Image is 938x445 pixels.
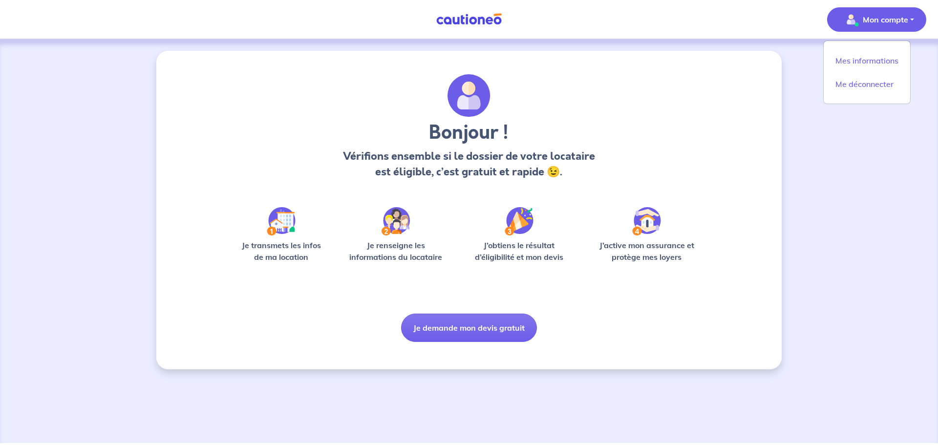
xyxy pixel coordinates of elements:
img: /static/90a569abe86eec82015bcaae536bd8e6/Step-1.svg [267,207,296,235]
img: illu_account_valid_menu.svg [843,12,859,27]
p: Je transmets les infos de ma location [234,239,328,263]
div: illu_account_valid_menu.svgMon compte [823,41,911,104]
a: Me déconnecter [828,76,906,92]
p: Je renseigne les informations du locataire [343,239,448,263]
p: J’active mon assurance et protège mes loyers [590,239,703,263]
h3: Bonjour ! [340,121,597,145]
button: Je demande mon devis gratuit [401,314,537,342]
button: illu_account_valid_menu.svgMon compte [827,7,926,32]
img: /static/f3e743aab9439237c3e2196e4328bba9/Step-3.svg [505,207,533,235]
img: /static/bfff1cf634d835d9112899e6a3df1a5d/Step-4.svg [632,207,661,235]
img: Cautioneo [432,13,506,25]
img: /static/c0a346edaed446bb123850d2d04ad552/Step-2.svg [382,207,410,235]
a: Mes informations [828,53,906,68]
p: Vérifions ensemble si le dossier de votre locataire est éligible, c’est gratuit et rapide 😉. [340,148,597,180]
img: archivate [448,74,490,117]
p: Mon compte [863,14,908,25]
p: J’obtiens le résultat d’éligibilité et mon devis [464,239,575,263]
